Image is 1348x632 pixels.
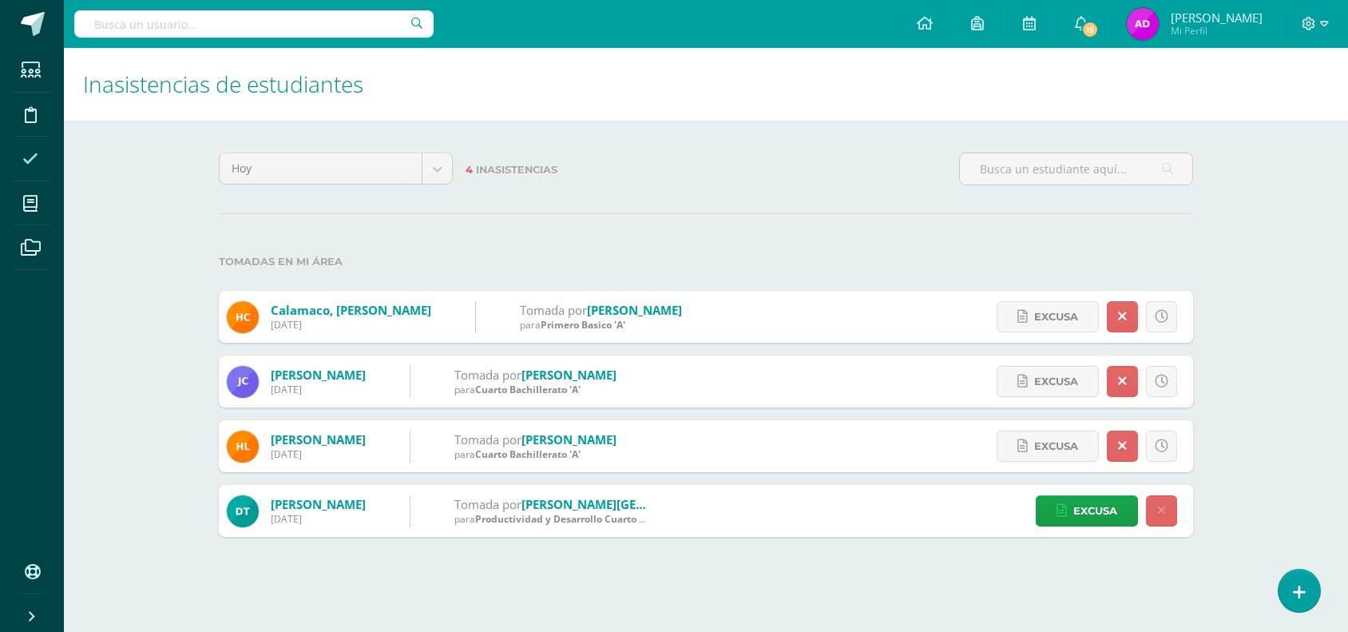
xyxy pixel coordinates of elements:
[227,431,259,463] img: 8f1d7f5d89bbf82d2fbb5e9537f2bce3.png
[227,301,259,333] img: acc8acd61ab9ca39d6e0222a98daed81.png
[271,302,431,318] a: Calamaco, [PERSON_NAME]
[454,383,617,396] div: para
[454,431,521,447] span: Tomada por
[271,496,366,512] a: [PERSON_NAME]
[466,164,473,176] span: 4
[1073,496,1117,526] span: Excusa
[997,431,1099,462] a: Excusa
[271,447,366,461] div: [DATE]
[476,164,557,176] span: Inasistencias
[521,496,739,512] a: [PERSON_NAME][GEOGRAPHIC_DATA]
[219,245,1193,278] label: Tomadas en mi área
[454,496,521,512] span: Tomada por
[541,318,625,332] span: Primero Basico 'A'
[960,153,1192,185] input: Busca un estudiante aquí...
[227,366,259,398] img: da5cacfc96edccc2da08193c0a4b94b0.png
[1036,495,1138,527] a: Excusa
[271,383,366,396] div: [DATE]
[232,153,410,184] span: Hoy
[475,512,694,526] span: Productividad y Desarrollo Cuarto Primaria 'B'
[271,512,366,526] div: [DATE]
[271,318,431,332] div: [DATE]
[1171,10,1263,26] span: [PERSON_NAME]
[1034,302,1078,332] span: Excusa
[997,301,1099,332] a: Excusa
[1034,431,1078,461] span: Excusa
[83,69,363,99] span: Inasistencias de estudiantes
[997,366,1099,397] a: Excusa
[1127,8,1159,40] img: 1433acba746ca71e26ff7845945f829b.png
[74,10,434,38] input: Busca un usuario...
[271,367,366,383] a: [PERSON_NAME]
[520,302,587,318] span: Tomada por
[454,512,646,526] div: para
[220,153,452,184] a: Hoy
[454,447,617,461] div: para
[475,383,581,396] span: Cuarto Bachillerato 'A'
[475,447,581,461] span: Cuarto Bachillerato 'A'
[1171,24,1263,38] span: Mi Perfil
[521,431,617,447] a: [PERSON_NAME]
[1034,367,1078,396] span: Excusa
[520,318,682,332] div: para
[227,495,259,527] img: b71e07d9ac6f4a957f2cdfbf3382ae64.png
[454,367,521,383] span: Tomada por
[271,431,366,447] a: [PERSON_NAME]
[587,302,682,318] a: [PERSON_NAME]
[1081,21,1099,38] span: 15
[521,367,617,383] a: [PERSON_NAME]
